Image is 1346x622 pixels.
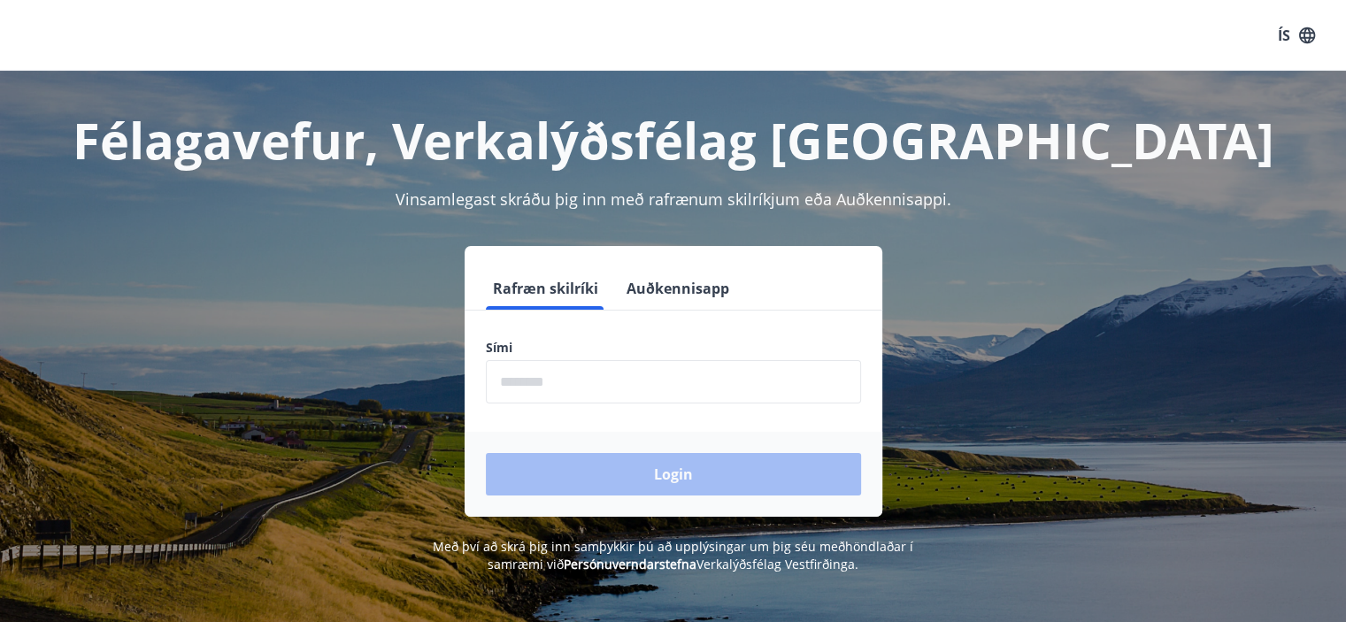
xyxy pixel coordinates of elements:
[396,188,951,210] span: Vinsamlegast skráðu þig inn með rafrænum skilríkjum eða Auðkennisappi.
[486,267,605,310] button: Rafræn skilríki
[433,538,913,572] span: Með því að skrá þig inn samþykkir þú að upplýsingar um þig séu meðhöndlaðar í samræmi við Verkalý...
[619,267,736,310] button: Auðkennisapp
[486,339,861,357] label: Sími
[58,106,1289,173] h1: Félagavefur, Verkalýðsfélag [GEOGRAPHIC_DATA]
[1268,19,1325,51] button: ÍS
[564,556,696,572] a: Persónuverndarstefna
